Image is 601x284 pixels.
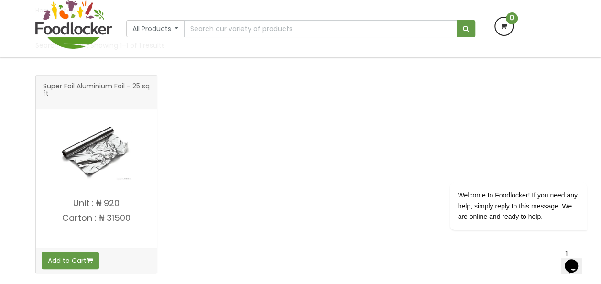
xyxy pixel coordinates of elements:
[506,12,518,24] span: 0
[42,252,99,269] button: Add to Cart
[87,257,93,264] i: Add to cart
[60,116,132,187] img: Super Foil Aluminium Foil - 25 sq ft
[561,246,591,274] iframe: chat widget
[43,83,150,102] span: Super Foil Aluminium Foil - 25 sq ft
[126,20,185,37] button: All Products
[419,96,591,241] iframe: chat widget
[36,213,157,223] p: Carton : ₦ 31500
[184,20,457,37] input: Search our variety of products
[36,198,157,208] p: Unit : ₦ 920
